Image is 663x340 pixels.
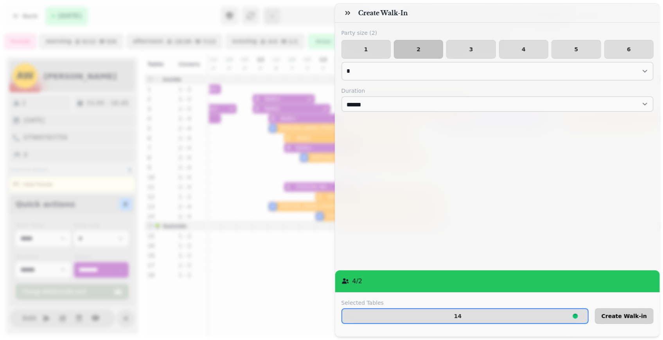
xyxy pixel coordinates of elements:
span: Create Walk-in [602,313,647,319]
span: 3 [453,47,489,52]
p: 4 / 2 [352,277,363,286]
p: 14 [454,313,462,319]
span: 1 [348,47,384,52]
button: 3 [446,40,496,59]
h3: Create Walk-in [359,8,411,18]
span: 6 [611,47,647,52]
label: Duration [341,87,654,95]
button: 4 [499,40,548,59]
span: 5 [558,47,594,52]
label: Selected Tables [341,299,589,307]
span: 2 [401,47,437,52]
label: Party size ( 2 ) [341,29,654,37]
button: 1 [341,40,391,59]
button: 6 [604,40,654,59]
button: 14 [341,308,589,324]
span: 4 [506,47,542,52]
button: Create Walk-in [595,308,654,324]
button: 5 [552,40,601,59]
button: 2 [394,40,443,59]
